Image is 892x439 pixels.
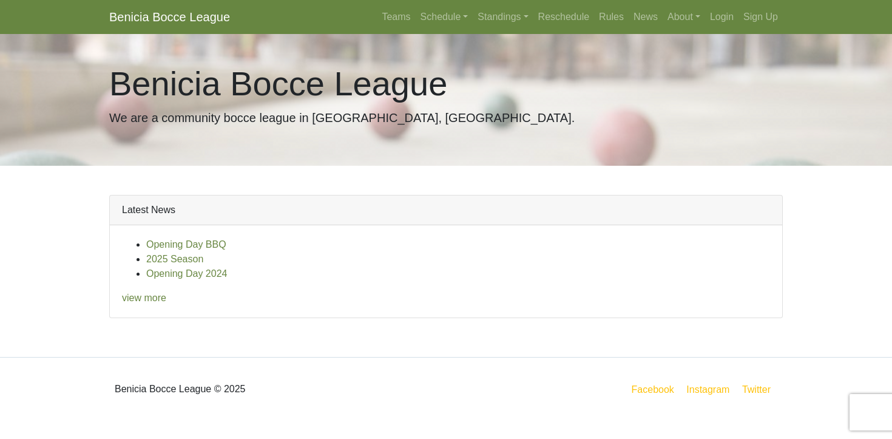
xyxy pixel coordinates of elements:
a: Twitter [740,382,780,397]
a: Rules [594,5,629,29]
a: News [629,5,663,29]
a: view more [122,293,166,303]
a: 2025 Season [146,254,203,264]
a: Reschedule [533,5,595,29]
a: Schedule [416,5,473,29]
a: Login [705,5,738,29]
a: Standings [473,5,533,29]
a: Benicia Bocce League [109,5,230,29]
div: Latest News [110,196,782,225]
a: Sign Up [738,5,783,29]
h1: Benicia Bocce League [109,63,783,104]
p: We are a community bocce league in [GEOGRAPHIC_DATA], [GEOGRAPHIC_DATA]. [109,109,783,127]
a: Opening Day BBQ [146,239,226,250]
a: About [663,5,705,29]
div: Benicia Bocce League © 2025 [100,367,446,411]
a: Instagram [684,382,732,397]
a: Teams [377,5,415,29]
a: Opening Day 2024 [146,268,227,279]
a: Facebook [629,382,677,397]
